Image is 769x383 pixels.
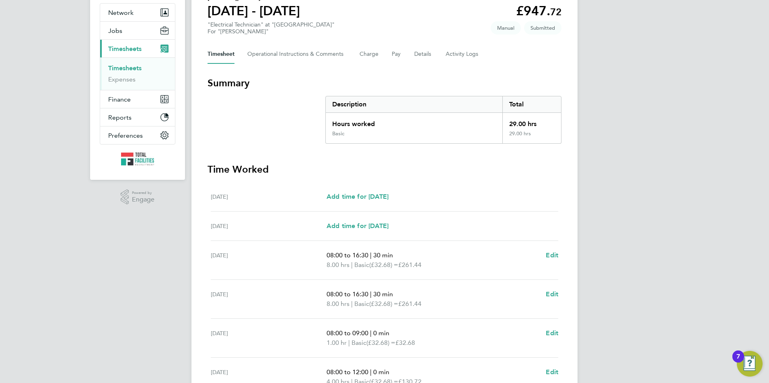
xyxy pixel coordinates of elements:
[373,290,393,298] span: 30 min
[211,289,327,309] div: [DATE]
[108,132,143,139] span: Preferences
[546,289,558,299] a: Edit
[108,114,132,121] span: Reports
[132,196,154,203] span: Engage
[211,328,327,348] div: [DATE]
[360,45,379,64] button: Charge
[352,338,366,348] span: Basic
[327,339,347,346] span: 1.00 hr
[108,96,131,103] span: Finance
[546,251,558,260] a: Edit
[516,3,561,18] app-decimal: £947.
[370,329,372,337] span: |
[208,3,300,19] h1: [DATE] - [DATE]
[108,64,142,72] a: Timesheets
[211,221,327,231] div: [DATE]
[351,300,353,308] span: |
[247,45,347,64] button: Operational Instructions & Comments
[327,251,368,259] span: 08:00 to 16:30
[370,368,372,376] span: |
[100,22,175,39] button: Jobs
[550,6,561,18] span: 72
[502,113,561,130] div: 29.00 hrs
[326,113,502,130] div: Hours worked
[370,251,372,259] span: |
[100,90,175,108] button: Finance
[491,21,521,35] span: This timesheet was manually created.
[325,96,561,144] div: Summary
[208,45,234,64] button: Timesheet
[327,192,389,202] a: Add time for [DATE]
[208,163,561,176] h3: Time Worked
[546,329,558,337] span: Edit
[373,251,393,259] span: 30 min
[326,96,502,112] div: Description
[332,130,344,137] div: Basic
[108,45,142,53] span: Timesheets
[546,367,558,377] a: Edit
[348,339,350,346] span: |
[369,300,398,308] span: (£32.68) =
[327,329,368,337] span: 08:00 to 09:00
[370,290,372,298] span: |
[398,300,422,308] span: £261.44
[366,339,395,346] span: (£32.68) =
[737,351,763,377] button: Open Resource Center, 7 new notifications
[546,368,558,376] span: Edit
[327,221,389,231] a: Add time for [DATE]
[546,290,558,298] span: Edit
[211,251,327,270] div: [DATE]
[327,193,389,200] span: Add time for [DATE]
[208,21,335,35] div: "Electrical Technician" at "[GEOGRAPHIC_DATA]"
[354,299,369,309] span: Basic
[373,368,389,376] span: 0 min
[546,328,558,338] a: Edit
[211,192,327,202] div: [DATE]
[354,260,369,270] span: Basic
[108,27,122,35] span: Jobs
[132,189,154,196] span: Powered by
[121,189,155,205] a: Powered byEngage
[100,153,175,165] a: Go to home page
[100,4,175,21] button: Network
[208,28,335,35] div: For "[PERSON_NAME]"
[524,21,561,35] span: This timesheet is Submitted.
[108,75,136,83] a: Expenses
[327,300,350,308] span: 8.00 hrs
[100,108,175,126] button: Reports
[100,126,175,144] button: Preferences
[502,96,561,112] div: Total
[108,9,134,16] span: Network
[100,57,175,90] div: Timesheets
[373,329,389,337] span: 0 min
[414,45,433,64] button: Details
[392,45,401,64] button: Pay
[351,261,353,269] span: |
[327,290,368,298] span: 08:00 to 16:30
[327,261,350,269] span: 8.00 hrs
[395,339,415,346] span: £32.68
[208,77,561,90] h3: Summary
[546,251,558,259] span: Edit
[736,357,740,367] div: 7
[327,222,389,230] span: Add time for [DATE]
[369,261,398,269] span: (£32.68) =
[100,40,175,57] button: Timesheets
[327,368,368,376] span: 08:00 to 12:00
[121,153,154,165] img: tfrecruitment-logo-retina.png
[446,45,479,64] button: Activity Logs
[502,130,561,143] div: 29.00 hrs
[398,261,422,269] span: £261.44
